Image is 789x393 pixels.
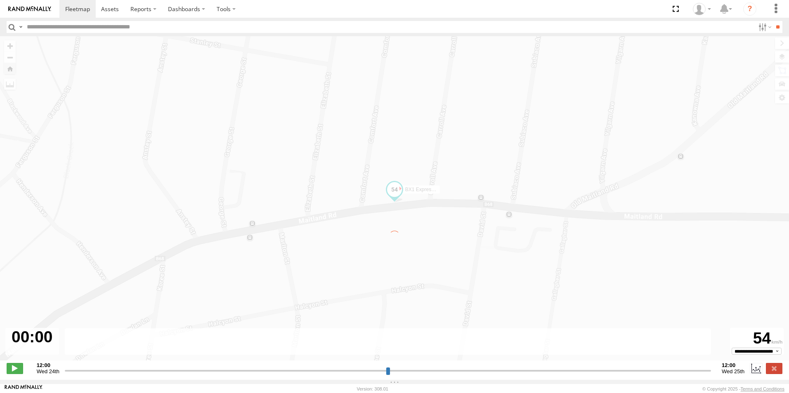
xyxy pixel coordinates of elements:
img: rand-logo.svg [8,6,51,12]
div: Peter Clarence [690,3,714,15]
div: © Copyright 2025 - [702,386,784,391]
a: Visit our Website [5,385,43,393]
i: ? [743,2,756,16]
div: 54 [731,329,782,348]
span: Wed 25th [722,368,744,374]
span: Wed 24th [37,368,59,374]
strong: 12:00 [37,362,59,368]
label: Close [766,363,782,374]
label: Play/Stop [7,363,23,374]
a: Terms and Conditions [741,386,784,391]
label: Search Filter Options [755,21,773,33]
label: Search Query [17,21,24,33]
div: Version: 308.01 [357,386,388,391]
strong: 12:00 [722,362,744,368]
